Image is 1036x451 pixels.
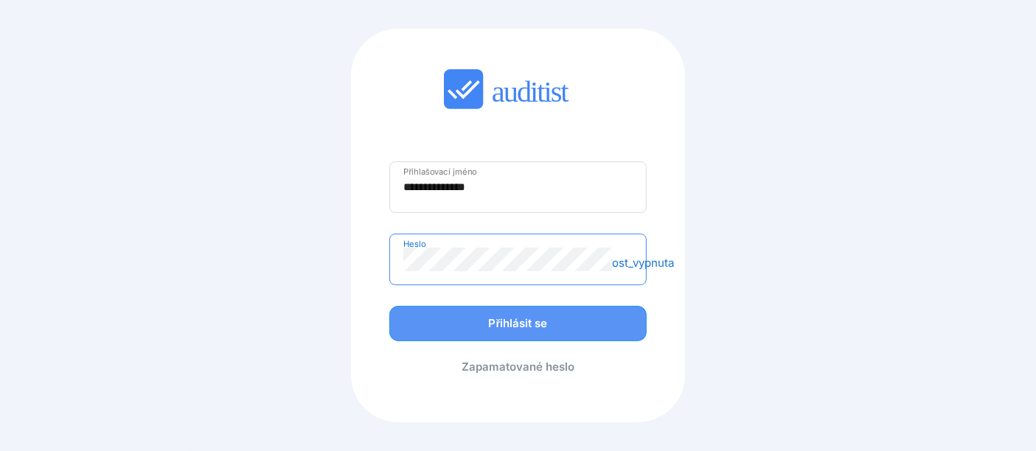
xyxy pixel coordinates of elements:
input: Přihlašovací jméno [403,175,632,199]
a: Zapamatované heslo [389,360,647,396]
button: Přihlásit se [389,306,646,341]
font: viditelnost_vypnuta [574,256,674,270]
font: Zapamatované heslo [462,360,574,374]
font: Přihlásit se [489,316,548,330]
